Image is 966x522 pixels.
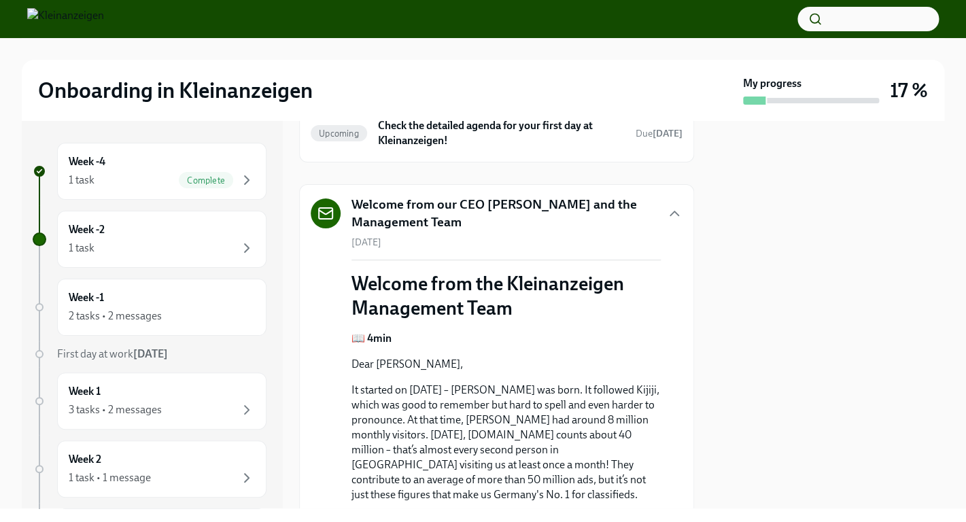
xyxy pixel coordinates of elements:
[351,357,661,372] p: Dear [PERSON_NAME],
[69,384,101,399] h6: Week 1
[351,236,381,249] span: [DATE]
[33,143,266,200] a: Week -41 taskComplete
[27,8,104,30] img: Kleinanzeigen
[378,118,625,148] h6: Check the detailed agenda for your first day at Kleinanzeigen!
[38,77,313,104] h2: Onboarding in Kleinanzeigen
[69,309,162,324] div: 2 tasks • 2 messages
[890,78,928,103] h3: 17 %
[33,372,266,430] a: Week 13 tasks • 2 messages
[69,241,94,256] div: 1 task
[69,173,94,188] div: 1 task
[69,470,151,485] div: 1 task • 1 message
[351,271,661,320] p: Welcome from the Kleinanzeigen Management Team
[133,347,168,360] strong: [DATE]
[33,347,266,362] a: First day at work[DATE]
[351,383,661,502] p: It started on [DATE] – [PERSON_NAME] was born. It followed Kijiji, which was good to remember but...
[311,128,367,139] span: Upcoming
[69,402,162,417] div: 3 tasks • 2 messages
[311,116,683,151] a: UpcomingCheck the detailed agenda for your first day at Kleinanzeigen!Due[DATE]
[636,128,683,139] span: Due
[33,440,266,498] a: Week 21 task • 1 message
[743,76,801,91] strong: My progress
[179,175,233,186] span: Complete
[69,452,101,467] h6: Week 2
[33,211,266,268] a: Week -21 task
[57,347,168,360] span: First day at work
[636,127,683,140] span: August 28th, 2025 09:00
[351,196,655,230] h5: Welcome from our CEO [PERSON_NAME] and the Management Team
[69,154,105,169] h6: Week -4
[33,279,266,336] a: Week -12 tasks • 2 messages
[69,290,104,305] h6: Week -1
[653,128,683,139] strong: [DATE]
[351,332,392,345] strong: 📖 4min
[69,222,105,237] h6: Week -2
